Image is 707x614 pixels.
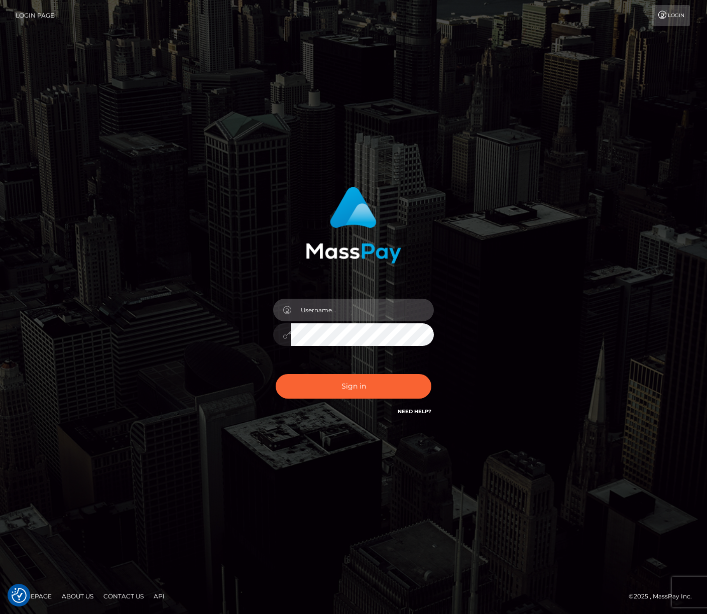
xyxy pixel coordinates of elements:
input: Username... [291,299,434,321]
a: Contact Us [99,588,148,604]
a: Login Page [16,5,54,26]
a: Homepage [11,588,56,604]
img: Revisit consent button [12,588,27,603]
a: About Us [58,588,97,604]
a: API [150,588,169,604]
button: Sign in [276,374,431,399]
a: Need Help? [398,408,431,415]
img: MassPay Login [306,187,401,264]
button: Consent Preferences [12,588,27,603]
div: © 2025 , MassPay Inc. [629,591,699,602]
a: Login [652,5,690,26]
